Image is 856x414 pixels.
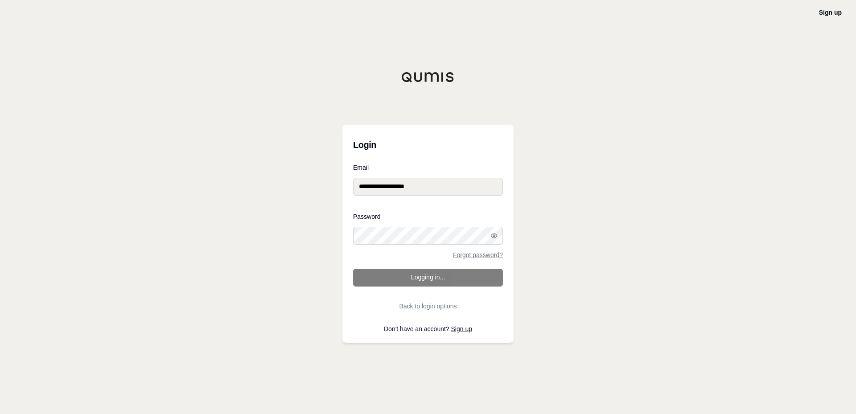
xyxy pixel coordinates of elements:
[453,252,503,258] a: Forgot password?
[353,136,503,154] h3: Login
[353,164,503,171] label: Email
[353,213,503,220] label: Password
[819,9,842,16] a: Sign up
[353,297,503,315] button: Back to login options
[353,326,503,332] p: Don't have an account?
[401,72,455,82] img: Qumis
[451,325,472,332] a: Sign up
